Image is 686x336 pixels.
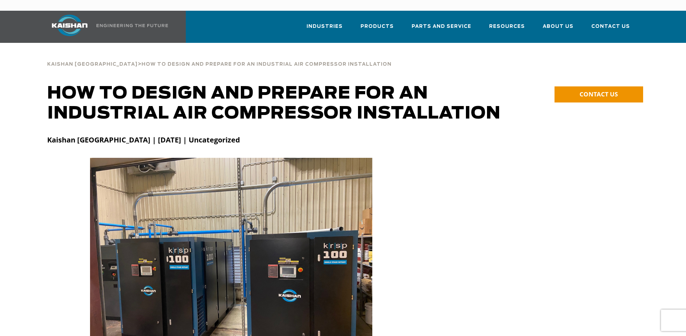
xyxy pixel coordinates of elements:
[543,22,573,31] span: About Us
[47,135,240,145] strong: Kaishan [GEOGRAPHIC_DATA] | [DATE] | Uncategorized
[47,84,519,124] h1: How to Design and Prepare for an Industrial Air Compressor Installation
[580,90,618,98] span: CONTACT US
[361,17,394,41] a: Products
[591,17,630,41] a: Contact Us
[47,62,138,67] span: Kaishan [GEOGRAPHIC_DATA]
[141,62,392,67] span: How to Design and Prepare for an Industrial Air Compressor Installation
[96,24,168,27] img: Engineering the future
[47,54,392,70] div: >
[47,61,138,67] a: Kaishan [GEOGRAPHIC_DATA]
[307,22,343,31] span: Industries
[43,15,96,36] img: kaishan logo
[43,11,169,43] a: Kaishan USA
[543,17,573,41] a: About Us
[412,22,471,31] span: Parts and Service
[489,22,525,31] span: Resources
[555,86,643,102] a: CONTACT US
[307,17,343,41] a: Industries
[591,22,630,31] span: Contact Us
[361,22,394,31] span: Products
[412,17,471,41] a: Parts and Service
[489,17,525,41] a: Resources
[141,61,392,67] a: How to Design and Prepare for an Industrial Air Compressor Installation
